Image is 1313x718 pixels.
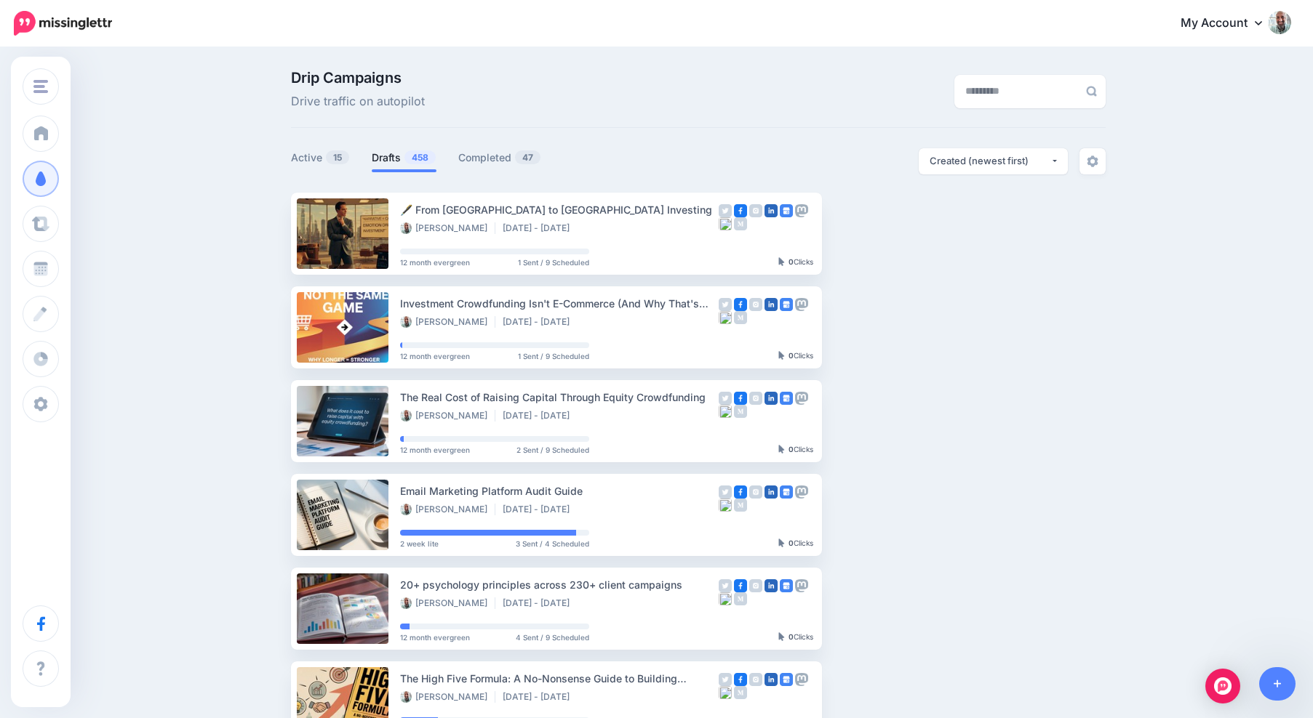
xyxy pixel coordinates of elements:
[778,445,813,454] div: Clicks
[778,632,785,641] img: pointer-grey-darker.png
[734,579,747,592] img: facebook-square.png
[400,446,470,453] span: 12 month evergreen
[749,298,762,311] img: instagram-grey-square.png
[400,634,470,641] span: 12 month evergreen
[734,485,747,499] img: facebook-square.png
[291,149,350,166] a: Active15
[400,670,719,687] div: The High Five Formula: A No-Nonsense Guide to Building Profitable Businesses
[719,592,732,605] img: bluesky-grey-square.png
[719,405,732,418] img: bluesky-grey-square.png
[404,150,436,164] span: 458
[795,485,808,499] img: mastodon-grey-square.png
[734,311,747,324] img: medium-grey-square.png
[719,311,732,324] img: bluesky-grey-square.png
[400,483,719,499] div: Email Marketing Platform Audit Guide
[400,222,495,234] li: [PERSON_NAME]
[33,80,48,93] img: menu.png
[734,204,747,217] img: facebook-square.png
[516,540,589,547] span: 3 Sent / 4 Scheduled
[789,351,794,360] b: 0
[778,351,785,360] img: pointer-grey-darker.png
[400,389,719,406] div: The Real Cost of Raising Capital Through Equity Crowdfunding
[719,579,732,592] img: twitter-grey-square.png
[780,204,793,217] img: google_business-square.png
[719,686,732,699] img: bluesky-grey-square.png
[734,592,747,605] img: medium-grey-square.png
[795,673,808,686] img: mastodon-grey-square.png
[719,499,732,512] img: bluesky-grey-square.png
[780,673,793,686] img: google_business-square.png
[734,405,747,418] img: medium-grey-square.png
[719,204,732,217] img: twitter-grey-square.png
[765,485,778,499] img: linkedin-square.png
[749,579,762,592] img: instagram-grey-square.png
[765,579,778,592] img: linkedin-square.png
[291,70,425,85] span: Drip Campaigns
[778,538,785,547] img: pointer-grey-darker.png
[719,673,732,686] img: twitter-grey-square.png
[749,673,762,686] img: instagram-grey-square.png
[400,201,719,218] div: 🖋️ From [GEOGRAPHIC_DATA] to [GEOGRAPHIC_DATA] Investing
[930,154,1050,168] div: Created (newest first)
[400,576,719,593] div: 20+ psychology principles across 230+ client campaigns
[400,504,495,515] li: [PERSON_NAME]
[400,316,495,328] li: [PERSON_NAME]
[518,352,589,360] span: 1 Sent / 9 Scheduled
[780,392,793,405] img: google_business-square.png
[780,298,793,311] img: google_business-square.png
[789,257,794,266] b: 0
[516,634,589,641] span: 4 Sent / 9 Scheduled
[780,485,793,499] img: google_business-square.png
[503,410,577,421] li: [DATE] - [DATE]
[734,686,747,699] img: medium-grey-square.png
[778,633,813,642] div: Clicks
[734,217,747,230] img: medium-grey-square.png
[749,485,762,499] img: instagram-grey-square.png
[765,204,778,217] img: linkedin-square.png
[400,295,719,312] div: Investment Crowdfunding Isn't E-Commerce (And Why That's Your Superpower)
[503,222,577,234] li: [DATE] - [DATE]
[516,446,589,453] span: 2 Sent / 9 Scheduled
[789,632,794,641] b: 0
[795,204,808,217] img: mastodon-grey-square.png
[778,445,785,453] img: pointer-grey-darker.png
[1166,6,1291,41] a: My Account
[749,204,762,217] img: instagram-grey-square.png
[400,352,470,360] span: 12 month evergreen
[1086,86,1097,97] img: search-grey-6.png
[503,691,577,703] li: [DATE] - [DATE]
[795,298,808,311] img: mastodon-grey-square.png
[14,11,112,36] img: Missinglettr
[291,92,425,111] span: Drive traffic on autopilot
[400,691,495,703] li: [PERSON_NAME]
[780,579,793,592] img: google_business-square.png
[719,298,732,311] img: twitter-grey-square.png
[503,316,577,328] li: [DATE] - [DATE]
[778,352,813,360] div: Clicks
[734,499,747,512] img: medium-grey-square.png
[765,298,778,311] img: linkedin-square.png
[919,148,1068,174] button: Created (newest first)
[400,259,470,266] span: 12 month evergreen
[778,257,785,266] img: pointer-grey-darker.png
[778,258,813,267] div: Clicks
[789,445,794,453] b: 0
[400,597,495,609] li: [PERSON_NAME]
[749,392,762,405] img: instagram-grey-square.png
[400,410,495,421] li: [PERSON_NAME]
[400,540,439,547] span: 2 week lite
[1087,156,1098,167] img: settings-grey.png
[789,538,794,547] b: 0
[326,150,349,164] span: 15
[719,217,732,230] img: bluesky-grey-square.png
[719,392,732,405] img: twitter-grey-square.png
[372,149,436,166] a: Drafts458
[518,259,589,266] span: 1 Sent / 9 Scheduled
[765,673,778,686] img: linkedin-square.png
[778,539,813,548] div: Clicks
[458,149,541,166] a: Completed47
[719,485,732,499] img: twitter-grey-square.png
[795,579,808,592] img: mastodon-grey-square.png
[734,392,747,405] img: facebook-square.png
[765,392,778,405] img: linkedin-square.png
